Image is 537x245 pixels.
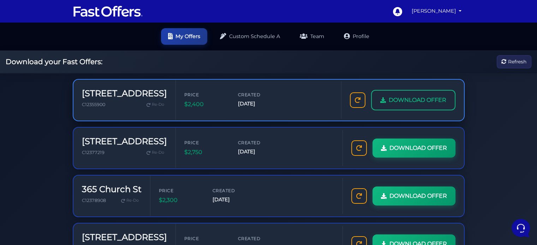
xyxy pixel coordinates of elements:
p: Home [21,190,33,196]
span: Find an Answer [11,100,48,106]
p: Help [109,190,119,196]
span: Aura [30,51,112,58]
a: Re-Do [118,196,142,205]
span: Re-Do [126,197,139,204]
span: DOWNLOAD OFFER [389,96,446,105]
a: DOWNLOAD OFFER [372,139,455,158]
span: Re-Do [152,102,164,108]
h2: Hello [PERSON_NAME] 👋 [6,6,119,28]
span: DOWNLOAD OFFER [389,143,447,153]
span: Created [238,91,280,98]
span: C12377219 [82,150,105,155]
button: Start a Conversation [11,72,130,86]
span: [DATE] [213,196,255,204]
a: DOWNLOAD OFFER [371,90,455,110]
span: $2,300 [159,196,201,205]
span: Price [159,187,201,194]
span: Your Conversations [11,39,57,45]
h3: [STREET_ADDRESS] [82,88,167,99]
a: Open Help Center [88,100,130,106]
a: Custom Schedule A [213,28,287,45]
span: Price [184,139,227,146]
span: Created [238,139,280,146]
a: See all [114,39,130,45]
span: C12355900 [82,102,105,107]
span: Created [238,235,280,242]
a: Profile [337,28,376,45]
button: Refresh [497,55,531,68]
h3: [STREET_ADDRESS] [82,232,167,243]
button: Help [92,180,136,196]
span: Start a Conversation [51,76,99,82]
p: Messages [61,190,81,196]
p: Alright, thanks for letting me know! If you ever notice any billing issues or want to make a chan... [30,59,112,66]
a: AuraAlright, thanks for letting me know! If you ever notice any billing issues or want to make a ... [8,48,133,69]
span: C12378908 [82,198,106,203]
span: Price [184,235,227,242]
span: Re-Do [152,149,164,156]
a: Team [293,28,331,45]
button: Home [6,180,49,196]
a: [PERSON_NAME] [409,4,465,18]
input: Search for an Article... [16,115,115,122]
span: $2,750 [184,148,227,157]
button: Messages [49,180,93,196]
span: [DATE] [238,148,280,156]
span: Refresh [508,58,526,66]
a: Re-Do [144,148,167,157]
span: DOWNLOAD OFFER [389,191,447,201]
span: [DATE] [238,100,280,108]
span: Price [184,91,227,98]
iframe: Customerly Messenger Launcher [510,218,531,239]
img: dark [11,51,25,66]
a: My Offers [161,28,207,45]
a: Re-Do [144,100,167,109]
h2: Download your Fast Offers: [6,57,102,66]
span: $2,400 [184,100,227,109]
span: Created [213,187,255,194]
h3: [STREET_ADDRESS] [82,136,167,147]
a: DOWNLOAD OFFER [372,186,455,206]
h3: 365 Church St [82,184,142,195]
p: [DATE] [116,51,130,57]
